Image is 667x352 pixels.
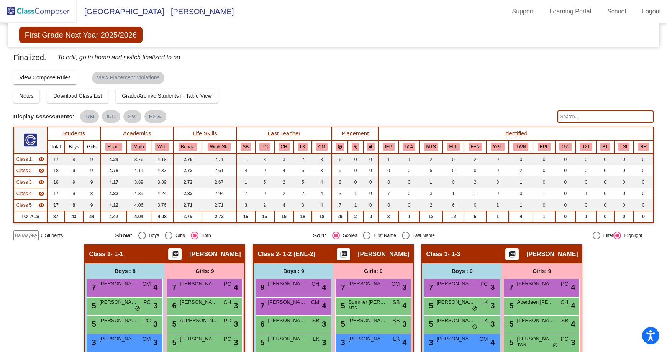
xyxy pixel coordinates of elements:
button: View Compose Rules [13,71,77,84]
mat-chip: HSW [144,110,166,123]
button: Read. [105,143,122,151]
td: 16 [236,211,255,222]
td: 3 [312,153,332,165]
td: 3.89 [151,176,174,188]
td: 4.17 [100,176,127,188]
td: 29 [332,211,348,222]
th: Girls [83,140,100,153]
td: 3 [274,153,294,165]
button: Print Students Details [505,248,519,260]
td: 2 [509,165,533,176]
td: 0 [614,199,634,211]
button: TWN [513,143,528,151]
th: Young for grade level [486,140,509,153]
td: 1 [236,153,255,165]
th: Claudia Marino [312,140,332,153]
td: 3 [312,165,332,176]
th: Behavior Plan (Formal BIP Only!) [533,140,555,153]
td: 3 [420,188,443,199]
button: ELL [447,143,460,151]
td: 0 [399,176,420,188]
td: 0 [486,165,509,176]
td: 0 [378,165,398,176]
td: 4.82 [100,188,127,199]
td: 0 [399,199,420,211]
td: 0 [509,153,533,165]
th: Students [47,127,101,140]
td: 2.61 [202,165,236,176]
th: Keep with teacher [363,140,378,153]
td: 1 [236,176,255,188]
td: 0 [509,188,533,199]
button: BPL [538,143,551,151]
td: 0 [597,176,614,188]
td: 1 [378,153,398,165]
td: 5 [442,165,464,176]
button: PC [259,143,270,151]
span: Class 1 [16,156,32,163]
span: Notes [20,93,34,99]
td: 0 [442,153,464,165]
div: Boys [146,232,159,239]
td: 0 [348,153,363,165]
td: 0 [634,165,653,176]
td: 1 [486,199,509,211]
span: First Grade Next Year 2025/2026 [19,27,143,43]
th: 504 Plan [399,140,420,153]
td: TOTALS [14,211,47,222]
td: 2.72 [174,176,202,188]
span: - 1-1 [111,250,123,258]
td: 3.76 [127,153,151,165]
td: 4.08 [151,211,174,222]
td: 18 [312,211,332,222]
span: Grade/Archive Students in Table View [122,93,212,99]
th: Christine Haas [274,140,294,153]
span: Finalized. [13,51,46,64]
a: Logout [636,5,667,18]
td: 0 [533,153,555,165]
td: 7 [378,188,398,199]
th: Individualized Education Plan [378,140,398,153]
span: [PERSON_NAME] [526,250,578,258]
td: 0 [614,188,634,199]
button: Grade/Archive Students in Table View [116,89,218,103]
span: Download Class List [53,93,102,99]
td: 1 [399,211,420,222]
td: 4 [236,165,255,176]
td: 4 [274,199,294,211]
mat-icon: picture_as_pdf [170,250,180,261]
td: 8 [378,211,398,222]
th: Self-Contained 12:1:1 [576,140,597,153]
td: 15 [274,211,294,222]
button: 121 [580,143,592,151]
td: 17 [47,153,65,165]
td: 87 [47,211,65,222]
a: Support [506,5,540,18]
td: 2.75 [174,211,202,222]
td: 1 [348,188,363,199]
td: 2 [274,188,294,199]
div: Girls [172,232,185,239]
td: 0 [614,165,634,176]
td: 3.76 [151,199,174,211]
td: 0 [597,199,614,211]
td: 3 [236,199,255,211]
td: 0 [614,176,634,188]
div: Filter [600,232,614,239]
td: 43 [65,211,83,222]
th: Stephen Burns [236,140,255,153]
td: 7 [236,188,255,199]
td: 4.42 [100,211,127,222]
td: 4.11 [127,165,151,176]
button: Print Students Details [337,248,350,260]
td: 1 [348,199,363,211]
th: Self-Contained 8:1:1 [597,140,614,153]
mat-icon: visibility_off [31,232,37,239]
mat-icon: picture_as_pdf [339,250,348,261]
td: 1 [442,188,464,199]
th: Academics [100,127,174,140]
td: 2.71 [174,199,202,211]
th: Letter/Sound [614,140,634,153]
span: Show: [115,232,133,239]
td: 6 [442,199,464,211]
